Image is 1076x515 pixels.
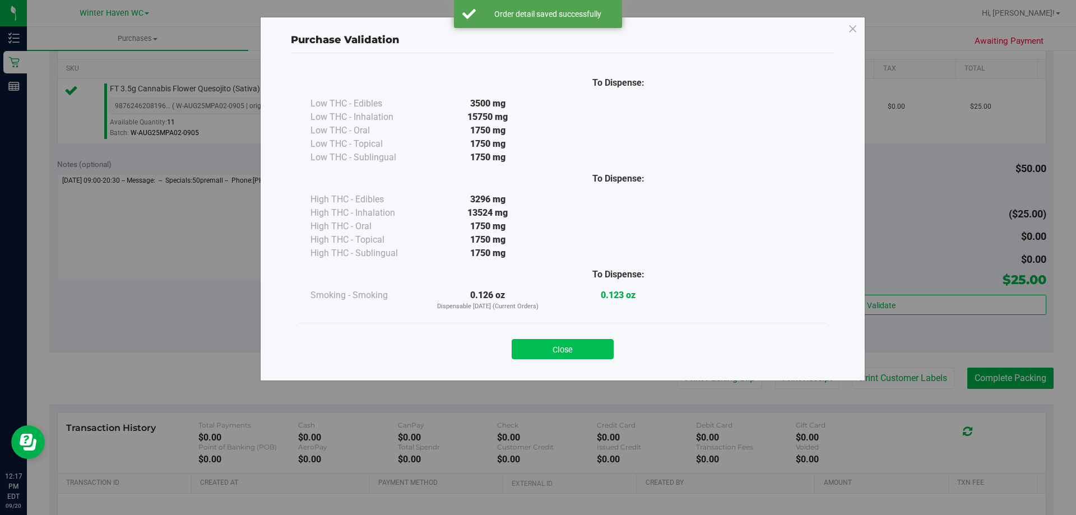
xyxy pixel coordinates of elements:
div: High THC - Oral [310,220,423,233]
div: High THC - Inhalation [310,206,423,220]
div: Smoking - Smoking [310,289,423,302]
div: 1750 mg [423,247,553,260]
div: 1750 mg [423,233,553,247]
strong: 0.123 oz [601,290,636,300]
div: 1750 mg [423,151,553,164]
div: High THC - Edibles [310,193,423,206]
div: Low THC - Inhalation [310,110,423,124]
div: 1750 mg [423,220,553,233]
div: 3500 mg [423,97,553,110]
div: 13524 mg [423,206,553,220]
div: 0.126 oz [423,289,553,312]
div: Low THC - Edibles [310,97,423,110]
div: 1750 mg [423,124,553,137]
button: Close [512,339,614,359]
div: 1750 mg [423,137,553,151]
div: Low THC - Sublingual [310,151,423,164]
div: 15750 mg [423,110,553,124]
div: High THC - Sublingual [310,247,423,260]
div: Low THC - Topical [310,137,423,151]
iframe: Resource center [11,425,45,459]
span: Purchase Validation [291,34,400,46]
div: To Dispense: [553,172,684,185]
div: Low THC - Oral [310,124,423,137]
div: To Dispense: [553,268,684,281]
div: High THC - Topical [310,233,423,247]
div: 3296 mg [423,193,553,206]
div: To Dispense: [553,76,684,90]
div: Order detail saved successfully [482,8,614,20]
p: Dispensable [DATE] (Current Orders) [423,302,553,312]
